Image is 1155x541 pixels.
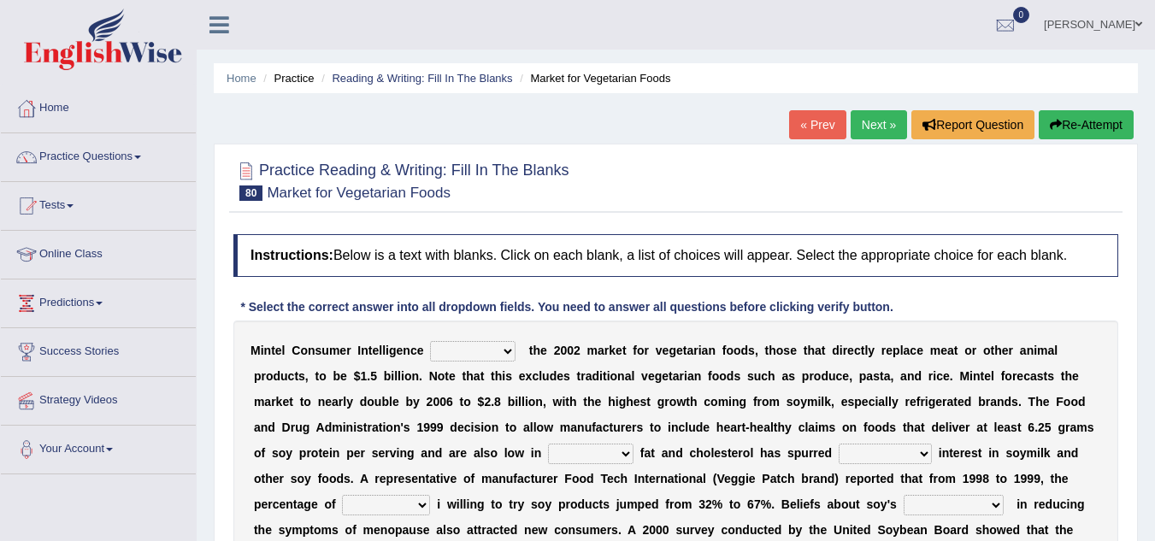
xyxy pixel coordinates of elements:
b: k [609,344,616,357]
b: s [788,369,795,383]
b: h [769,344,776,357]
b: e [519,369,526,383]
b: p [859,369,867,383]
b: d [360,395,368,409]
b: t [880,369,884,383]
b: c [704,395,710,409]
div: * Select the correct answer into all dropdown fields. You need to answer all questions before cli... [233,298,900,316]
b: t [529,344,533,357]
b: t [315,369,320,383]
b: t [300,395,304,409]
b: o [734,344,741,357]
b: h [569,395,577,409]
b: $ [478,395,485,409]
b: l [398,369,401,383]
b: r [580,369,585,383]
b: s [1037,369,1044,383]
b: a [904,344,910,357]
b: a [625,369,632,383]
b: 1 [360,369,367,383]
b: t [1061,369,1065,383]
b: r [843,344,847,357]
b: o [776,344,784,357]
b: d [550,369,557,383]
b: s [298,369,305,383]
b: , [849,369,852,383]
b: o [814,369,822,383]
b: a [884,369,891,383]
b: a [702,344,709,357]
b: t [603,369,607,383]
b: N [429,369,438,383]
b: f [1001,369,1005,383]
b: o [438,369,445,383]
b: o [367,395,374,409]
a: Success Stories [1,328,196,371]
b: t [822,344,826,357]
b: y [868,344,875,357]
b: e [842,369,849,383]
b: g [657,395,665,409]
b: l [343,395,346,409]
b: e [790,344,797,357]
b: . [419,369,422,383]
b: , [890,369,893,383]
b: r [664,395,669,409]
b: r [680,369,684,383]
b: C [292,344,300,357]
b: n [361,344,368,357]
b: r [271,395,275,409]
b: e [847,344,854,357]
b: i [515,395,518,409]
b: a [815,344,822,357]
b: i [1034,344,1037,357]
b: r [645,344,649,357]
b: e [392,395,399,409]
b: c [1023,369,1030,383]
b: p [254,369,262,383]
a: Practice Questions [1,133,196,176]
b: t [271,344,275,357]
b: b [333,369,341,383]
b: i [502,369,505,383]
b: t [368,344,373,357]
b: p [802,369,810,383]
b: r [261,369,265,383]
b: g [669,344,676,357]
b: w [676,395,686,409]
b: Instructions: [250,248,333,262]
b: o [266,369,274,383]
b: m [587,344,598,357]
b: e [557,369,563,383]
b: d [914,369,922,383]
a: Online Class [1,231,196,273]
b: e [943,369,950,383]
b: c [854,344,861,357]
b: h [495,369,503,383]
b: n [973,369,981,383]
a: Home [227,72,256,85]
b: e [633,395,640,409]
b: r [881,344,886,357]
a: Predictions [1,279,196,322]
b: c [936,369,943,383]
b: h [533,344,540,357]
b: m [254,395,264,409]
b: l [1054,344,1058,357]
b: t [480,369,485,383]
b: c [532,369,539,383]
b: . [950,369,953,383]
b: l [389,395,392,409]
a: Reading & Writing: Fill In The Blanks [332,72,512,85]
b: o [726,344,734,357]
b: e [339,344,346,357]
b: i [599,369,603,383]
b: n [1027,344,1034,357]
b: , [543,395,546,409]
b: m [1037,344,1047,357]
b: t [954,344,958,357]
b: s [563,369,570,383]
b: h [807,344,815,357]
li: Practice [259,70,314,86]
b: o [610,369,618,383]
